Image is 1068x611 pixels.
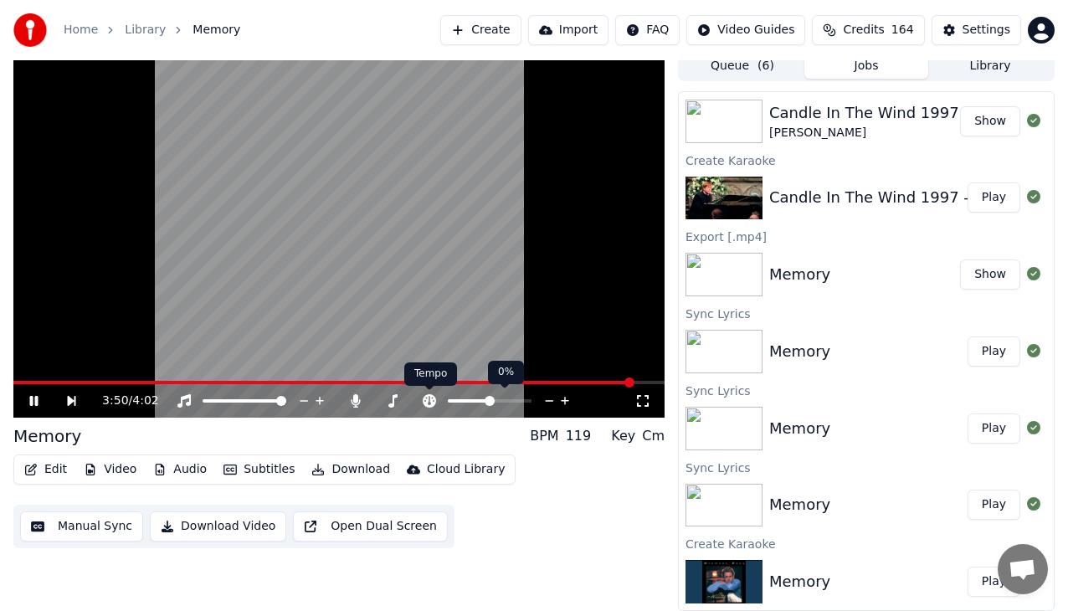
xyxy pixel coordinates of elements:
button: FAQ [615,15,680,45]
div: Sync Lyrics [679,457,1054,477]
button: Play [968,336,1020,367]
button: Settings [932,15,1021,45]
div: Memory [13,424,81,448]
div: [PERSON_NAME] [769,125,959,141]
button: Play [968,567,1020,597]
button: Credits164 [812,15,924,45]
button: Audio [146,458,213,481]
button: Import [528,15,608,45]
button: Library [928,54,1052,79]
button: Download Video [150,511,286,542]
div: Candle In The Wind 1997 [769,101,959,125]
div: Cm [642,426,665,446]
div: Settings [963,22,1010,39]
button: Subtitles [217,458,301,481]
div: Sync Lyrics [679,303,1054,323]
div: Memory [769,263,830,286]
span: Credits [843,22,884,39]
div: Memory [769,570,830,593]
span: Memory [193,22,240,39]
button: Video Guides [686,15,805,45]
button: Edit [18,458,74,481]
button: Create [440,15,521,45]
button: Video [77,458,143,481]
a: Library [125,22,166,39]
button: Manual Sync [20,511,143,542]
div: BPM [530,426,558,446]
button: Download [305,458,397,481]
div: Memory [769,493,830,516]
a: Home [64,22,98,39]
div: Open chat [998,544,1048,594]
span: 4:02 [132,393,158,409]
nav: breadcrumb [64,22,240,39]
div: Cloud Library [427,461,505,478]
img: youka [13,13,47,47]
div: Export [.mp4] [679,226,1054,246]
div: Key [611,426,635,446]
div: 0% [488,361,524,384]
button: Show [960,259,1020,290]
div: Memory [769,340,830,363]
div: Create Karaoke [679,150,1054,170]
div: Memory [769,417,830,440]
button: Queue [680,54,804,79]
button: Play [968,413,1020,444]
button: Open Dual Screen [293,511,448,542]
span: ( 6 ) [757,58,774,74]
div: Sync Lyrics [679,380,1054,400]
span: 164 [891,22,914,39]
div: Tempo [404,362,457,386]
button: Play [968,490,1020,520]
button: Show [960,106,1020,136]
button: Play [968,182,1020,213]
span: 3:50 [102,393,128,409]
button: Jobs [804,54,928,79]
div: Create Karaoke [679,533,1054,553]
div: 119 [566,426,592,446]
div: / [102,393,142,409]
